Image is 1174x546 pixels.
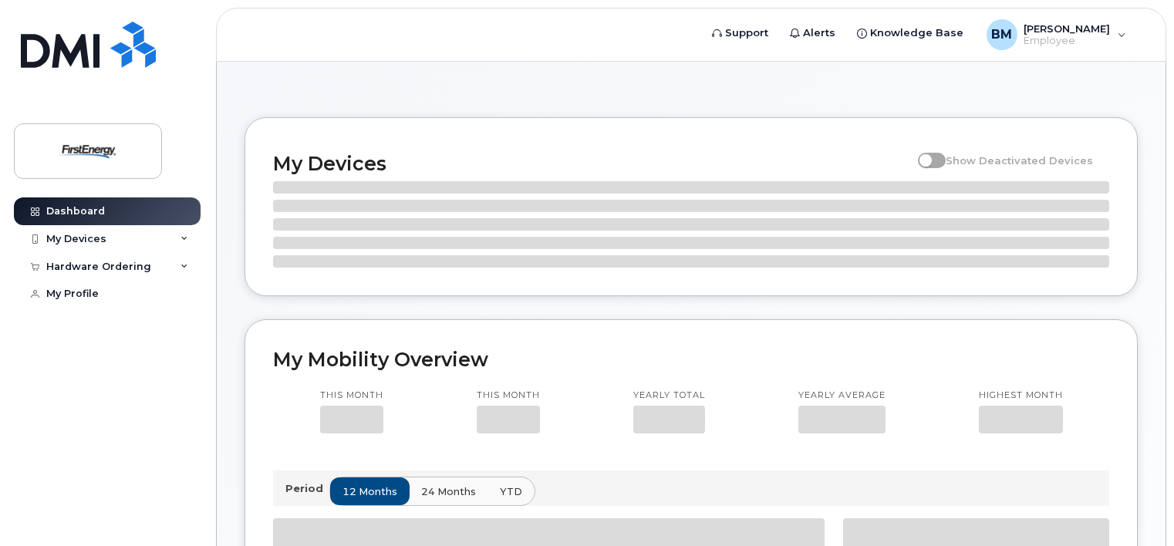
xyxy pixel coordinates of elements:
p: Yearly total [633,389,705,402]
input: Show Deactivated Devices [918,146,930,158]
p: Period [285,481,329,496]
span: Show Deactivated Devices [946,154,1093,167]
p: This month [320,389,383,402]
span: YTD [500,484,522,499]
h2: My Devices [273,152,910,175]
p: Highest month [979,389,1063,402]
p: This month [477,389,540,402]
h2: My Mobility Overview [273,348,1109,371]
span: 24 months [421,484,476,499]
p: Yearly average [798,389,886,402]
